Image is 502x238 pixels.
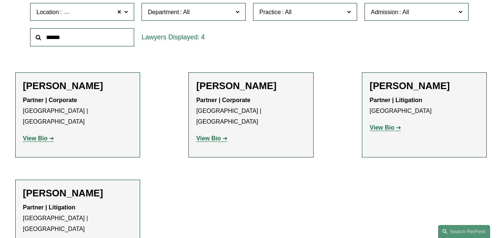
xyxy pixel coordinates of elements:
p: [GEOGRAPHIC_DATA] | [GEOGRAPHIC_DATA] [196,95,306,127]
strong: View Bio [23,135,48,141]
h2: [PERSON_NAME] [370,80,479,92]
strong: Partner | Litigation [23,204,75,211]
strong: Partner | Corporate [196,97,250,103]
p: [GEOGRAPHIC_DATA] | [GEOGRAPHIC_DATA] [23,95,133,127]
a: Search this site [438,225,490,238]
span: Practice [259,9,281,15]
strong: Partner | Corporate [23,97,77,103]
strong: View Bio [370,124,394,131]
span: Department [148,9,179,15]
p: [GEOGRAPHIC_DATA] [370,95,479,117]
a: View Bio [196,135,227,141]
h2: [PERSON_NAME] [23,188,133,199]
h2: [PERSON_NAME] [23,80,133,92]
p: [GEOGRAPHIC_DATA] | [GEOGRAPHIC_DATA] [23,202,133,234]
span: 4 [201,33,205,41]
span: Admission [371,9,398,15]
span: [GEOGRAPHIC_DATA] [63,7,125,17]
strong: Partner | Litigation [370,97,422,103]
strong: View Bio [196,135,221,141]
h2: [PERSON_NAME] [196,80,306,92]
a: View Bio [23,135,54,141]
a: View Bio [370,124,401,131]
span: Location [36,9,59,15]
